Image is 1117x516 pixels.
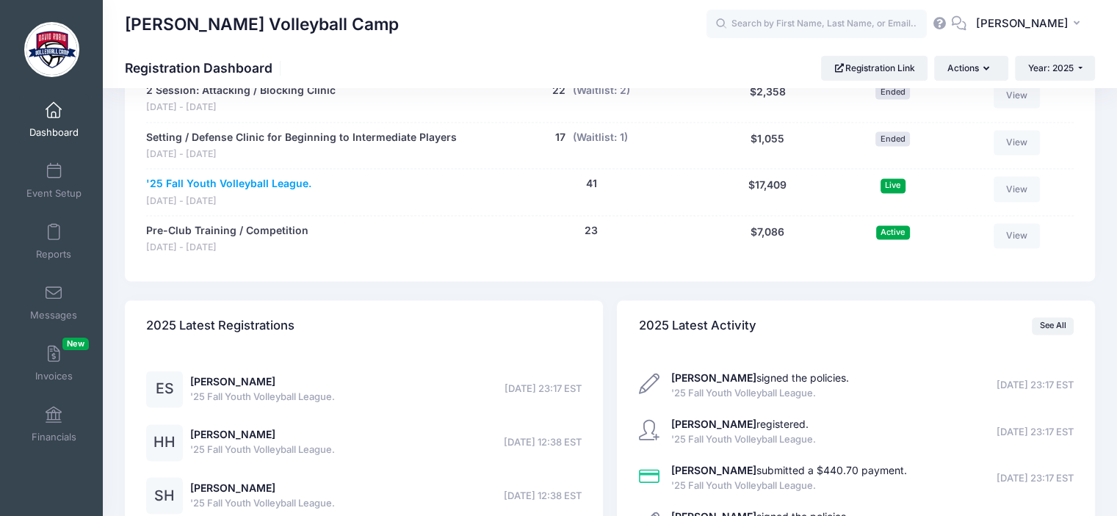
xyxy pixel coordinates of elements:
[190,443,335,457] span: '25 Fall Youth Volleyball League.
[125,60,285,76] h1: Registration Dashboard
[146,130,457,145] a: Setting / Defense Clinic for Beginning to Intermediate Players
[146,223,308,239] a: Pre-Club Training / Competition
[671,371,849,384] a: [PERSON_NAME]signed the policies.
[671,479,907,493] span: '25 Fall Youth Volleyball League.
[24,22,79,77] img: David Rubio Volleyball Camp
[994,83,1041,108] a: View
[875,131,910,145] span: Ended
[976,15,1069,32] span: [PERSON_NAME]
[934,56,1008,81] button: Actions
[190,496,335,511] span: '25 Fall Youth Volleyball League.
[146,195,311,208] span: [DATE] - [DATE]
[671,371,756,384] strong: [PERSON_NAME]
[1028,62,1074,73] span: Year: 2025
[36,248,71,261] span: Reports
[997,471,1074,486] span: [DATE] 23:17 EST
[146,83,336,98] a: 2 Session: Attacking / Blocking Clinic
[19,338,89,389] a: InvoicesNew
[997,425,1074,440] span: [DATE] 23:17 EST
[190,428,275,440] a: [PERSON_NAME]
[994,130,1041,155] a: View
[703,130,833,161] div: $1,055
[994,176,1041,201] a: View
[146,437,183,449] a: HH
[190,390,335,404] span: '25 Fall Youth Volleyball League.
[30,309,77,321] span: Messages
[190,375,275,388] a: [PERSON_NAME]
[19,155,89,206] a: Event Setup
[32,431,76,443] span: Financials
[504,435,582,450] span: [DATE] 12:38 EST
[585,223,598,239] button: 23
[146,383,183,396] a: ES
[190,482,275,494] a: [PERSON_NAME]
[586,176,597,192] button: 41
[146,176,311,192] a: '25 Fall Youth Volleyball League.
[821,56,928,81] a: Registration Link
[19,399,89,450] a: Financials
[26,187,82,200] span: Event Setup
[504,489,582,504] span: [DATE] 12:38 EST
[671,418,756,430] strong: [PERSON_NAME]
[146,490,183,503] a: SH
[146,101,336,115] span: [DATE] - [DATE]
[29,126,79,139] span: Dashboard
[146,371,183,407] div: ES
[997,378,1074,393] span: [DATE] 23:17 EST
[19,216,89,267] a: Reports
[671,464,756,476] strong: [PERSON_NAME]
[1032,317,1074,335] a: See All
[505,382,582,396] span: [DATE] 23:17 EST
[703,83,833,115] div: $2,358
[146,305,294,346] h4: 2025 Latest Registrations
[671,432,816,447] span: '25 Fall Youth Volleyball League.
[639,305,756,346] h4: 2025 Latest Activity
[881,178,905,192] span: Live
[671,464,907,476] a: [PERSON_NAME]submitted a $440.70 payment.
[875,85,910,99] span: Ended
[146,148,457,161] span: [DATE] - [DATE]
[671,386,849,401] span: '25 Fall Youth Volleyball League.
[62,338,89,350] span: New
[966,7,1095,41] button: [PERSON_NAME]
[703,176,833,208] div: $17,409
[146,424,183,461] div: HH
[706,10,927,39] input: Search by First Name, Last Name, or Email...
[35,370,73,382] span: Invoices
[876,225,910,239] span: Active
[19,94,89,145] a: Dashboard
[1015,56,1095,81] button: Year: 2025
[703,223,833,255] div: $7,086
[573,130,628,145] button: (Waitlist: 1)
[573,83,630,98] button: (Waitlist: 2)
[19,277,89,328] a: Messages
[125,7,399,41] h1: [PERSON_NAME] Volleyball Camp
[671,418,809,430] a: [PERSON_NAME]registered.
[994,223,1041,248] a: View
[146,477,183,514] div: SH
[552,83,565,98] button: 22
[146,241,308,255] span: [DATE] - [DATE]
[555,130,565,145] button: 17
